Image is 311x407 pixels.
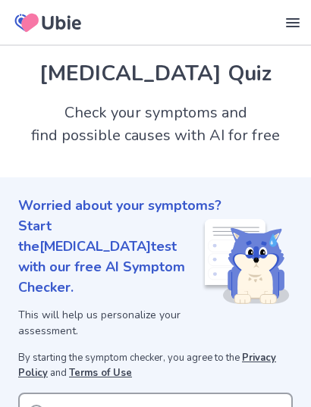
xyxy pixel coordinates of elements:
[18,216,202,298] p: Start the [MEDICAL_DATA] test with our free AI Symptom Checker.
[18,196,293,216] p: Worried about your symptoms?
[18,351,276,380] a: Privacy Policy
[69,366,132,380] a: Terms of Use
[18,351,293,380] p: By starting the symptom checker, you agree to the and
[18,307,202,339] p: This will help us personalize your assessment.
[18,58,293,89] h1: [MEDICAL_DATA] Quiz
[202,219,290,304] img: Shiba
